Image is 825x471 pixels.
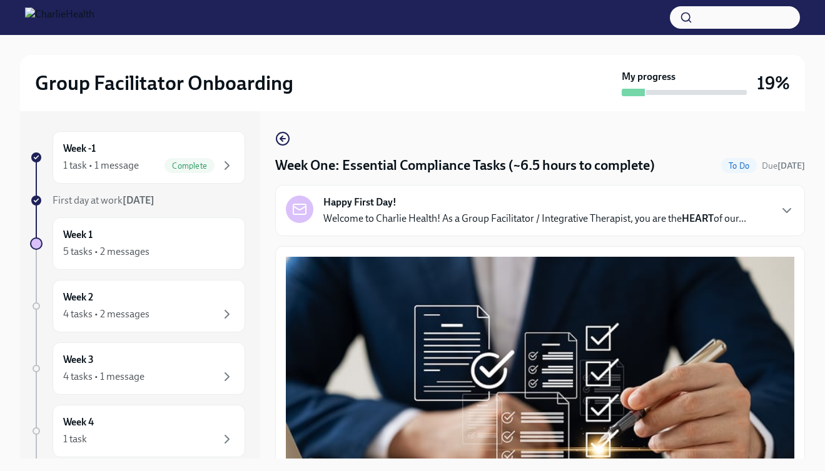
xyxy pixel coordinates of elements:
a: Week 34 tasks • 1 message [30,342,245,395]
h6: Week 4 [63,415,94,429]
span: Complete [164,161,215,171]
a: First day at work[DATE] [30,194,245,207]
div: 5 tasks • 2 messages [63,245,149,259]
h4: Week One: Essential Compliance Tasks (~6.5 hours to complete) [275,156,655,175]
h6: Week 1 [63,228,93,242]
strong: My progress [622,70,676,84]
h6: Week -1 [63,142,96,156]
a: Week 24 tasks • 2 messages [30,280,245,332]
div: 1 task • 1 message [63,159,139,172]
span: To Do [721,161,757,171]
img: CharlieHealth [25,7,94,27]
span: August 18th, 2025 10:00 [762,160,805,172]
strong: [DATE] [777,161,805,171]
strong: Happy First Day! [323,196,397,209]
h3: 19% [757,72,790,94]
strong: HEART [682,212,714,224]
h2: Group Facilitator Onboarding [35,71,293,96]
a: Week 41 task [30,405,245,457]
a: Week -11 task • 1 messageComplete [30,131,245,184]
div: 4 tasks • 2 messages [63,307,149,321]
p: Welcome to Charlie Health! As a Group Facilitator / Integrative Therapist, you are the of our... [323,212,746,226]
strong: [DATE] [123,194,154,206]
h6: Week 2 [63,290,93,304]
div: 4 tasks • 1 message [63,370,144,384]
div: 1 task [63,432,87,446]
h6: Week 3 [63,353,94,367]
a: Week 15 tasks • 2 messages [30,217,245,270]
span: Due [762,161,805,171]
span: First day at work [53,194,154,206]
